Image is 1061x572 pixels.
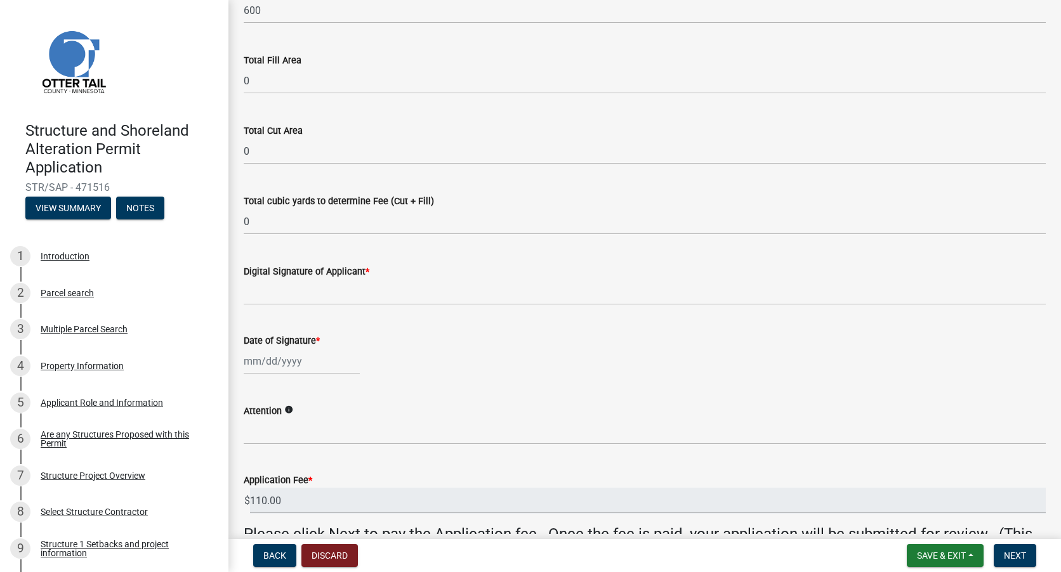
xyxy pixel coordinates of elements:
[25,197,111,219] button: View Summary
[41,325,128,334] div: Multiple Parcel Search
[244,348,360,374] input: mm/dd/yyyy
[41,398,163,407] div: Applicant Role and Information
[917,550,966,561] span: Save & Exit
[25,122,218,176] h4: Structure and Shoreland Alteration Permit Application
[41,507,148,516] div: Select Structure Contractor
[244,337,320,346] label: Date of Signature
[116,197,164,219] button: Notes
[10,319,30,339] div: 3
[41,361,124,370] div: Property Information
[116,204,164,214] wm-modal-confirm: Notes
[25,204,111,214] wm-modal-confirm: Summary
[1004,550,1026,561] span: Next
[25,13,121,108] img: Otter Tail County, Minnesota
[41,252,89,261] div: Introduction
[284,405,293,414] i: info
[10,429,30,449] div: 6
[244,407,282,416] label: Attention
[10,502,30,522] div: 8
[41,430,208,448] div: Are any Structures Proposed with this Permit
[301,544,358,567] button: Discard
[10,465,30,486] div: 7
[10,283,30,303] div: 2
[10,246,30,266] div: 1
[907,544,984,567] button: Save & Exit
[244,268,369,276] label: Digital Signature of Applicant
[244,127,303,136] label: Total Cut Area
[41,471,145,480] div: Structure Project Overview
[41,289,94,297] div: Parcel search
[253,544,296,567] button: Back
[25,181,203,193] span: STR/SAP - 471516
[244,488,251,514] span: $
[10,538,30,559] div: 9
[244,525,1046,562] h4: Please click Next to pay the Application fee. Once the fee is paid, your application will be subm...
[244,56,301,65] label: Total Fill Area
[10,356,30,376] div: 4
[994,544,1036,567] button: Next
[244,197,434,206] label: Total cubic yards to determine Fee (Cut + Fill)
[244,476,312,485] label: Application Fee
[263,550,286,561] span: Back
[41,540,208,557] div: Structure 1 Setbacks and project information
[10,393,30,413] div: 5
